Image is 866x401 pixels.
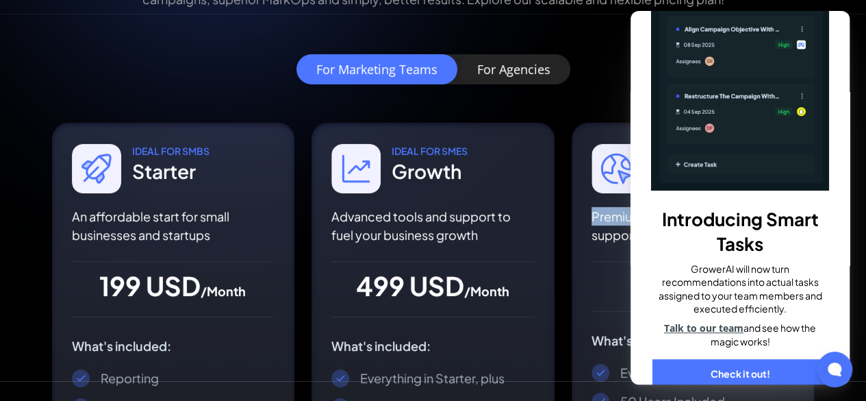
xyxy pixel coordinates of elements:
[620,365,769,381] div: Everything in Growth, plus
[464,283,509,299] span: /Month
[72,207,275,244] p: An affordable start for small businesses and startups
[132,158,209,185] div: Starter
[662,208,819,255] b: Introducing Smart Tasks
[331,207,534,244] p: Advanced tools and support to fuel your business growth
[316,62,437,76] div: For Marketing Teams
[72,278,275,300] div: 199 USD
[331,339,534,353] div: What's included:
[664,321,743,335] a: Talk to our team
[651,263,829,321] p: GrowerAI will now turn recommendations into actual tasks assigned to your team members and execut...
[591,278,794,294] div: Custom
[392,144,468,158] div: IDEAL For SMes
[392,158,468,185] div: Growth
[360,370,505,387] div: Everything in Starter, plus
[132,144,209,158] div: IDEAL For SmbS
[591,207,794,244] p: Premium features and dedicated support for corporate-level needs
[101,370,159,387] div: Reporting
[652,359,828,389] a: Check it out!
[651,321,829,348] p: and see how the magic works!
[72,339,275,353] div: What's included:
[331,278,534,300] div: 499 USD
[201,283,246,299] span: /Month
[591,334,794,348] div: What's included:
[477,62,550,76] div: For Agencies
